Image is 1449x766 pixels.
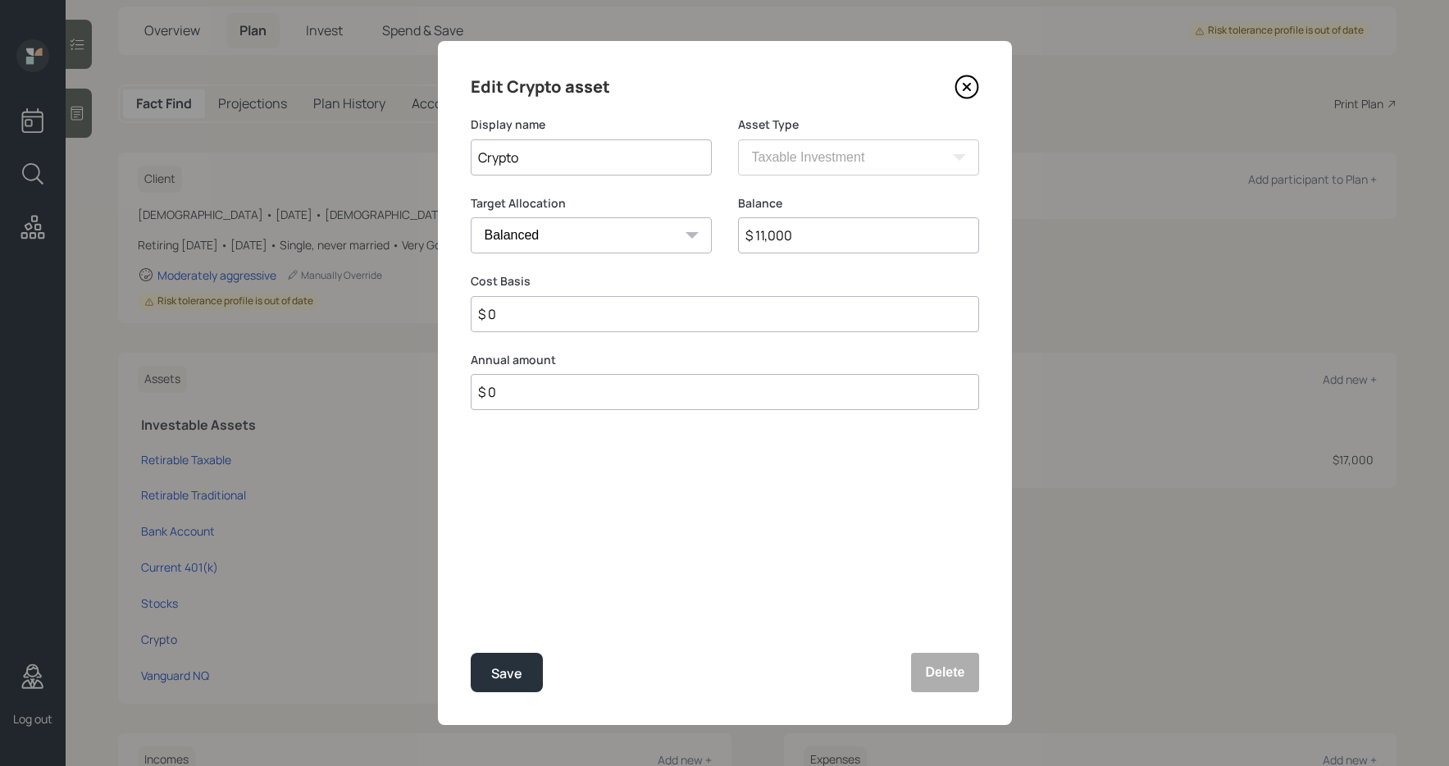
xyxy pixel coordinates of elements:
[738,195,979,212] label: Balance
[471,352,979,368] label: Annual amount
[738,116,979,133] label: Asset Type
[471,74,610,100] h4: Edit Crypto asset
[491,663,522,685] div: Save
[911,653,978,692] button: Delete
[471,653,543,692] button: Save
[471,195,712,212] label: Target Allocation
[471,273,979,290] label: Cost Basis
[471,116,712,133] label: Display name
